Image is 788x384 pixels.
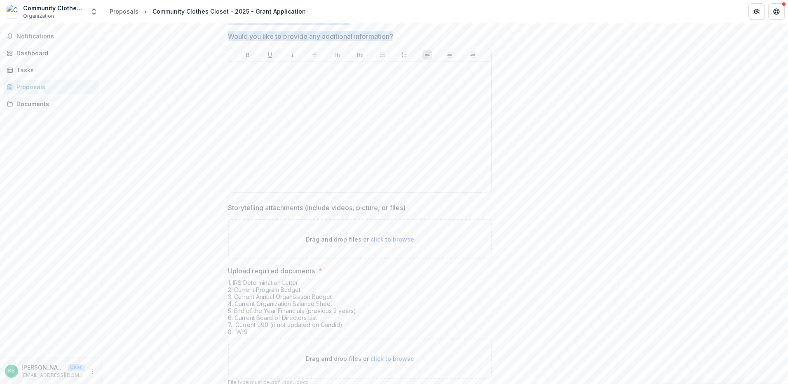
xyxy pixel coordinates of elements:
p: [EMAIL_ADDRESS][DOMAIN_NAME] [21,372,84,379]
div: Tasks [16,66,93,74]
span: click to browse [371,355,414,362]
div: Karissa Buck [8,368,15,374]
button: Heading 1 [333,50,342,60]
p: Would you like to provide any additional information? [228,31,393,41]
button: Align Right [467,50,477,60]
button: Heading 2 [355,50,365,60]
p: Upload required documents [228,266,315,276]
button: Italicize [288,50,298,60]
a: Tasks [3,63,99,77]
button: Partners [748,3,765,20]
div: Documents [16,100,93,108]
p: Drag and drop files or [306,354,414,363]
div: Community Clothes Closet [23,4,85,12]
div: Proposals [110,7,138,16]
p: [PERSON_NAME] [21,363,64,372]
button: Notifications [3,30,99,43]
p: User [68,364,84,371]
button: Open entity switcher [88,3,100,20]
a: Proposals [106,5,142,17]
button: Bold [243,50,253,60]
div: Proposals [16,83,93,91]
div: Dashboard [16,49,93,57]
button: Align Center [445,50,455,60]
div: 1. IRS Determination Letter 2. Current Program Budget 3. Current Annual Organization Budget 4. Cu... [228,279,492,339]
span: Organization [23,12,54,20]
button: Underline [265,50,275,60]
button: More [88,366,98,376]
div: Community Clothes Closet - 2025 - Grant Application [152,7,306,16]
button: Align Left [422,50,432,60]
button: Ordered List [400,50,410,60]
span: click to browse [371,236,414,243]
button: Get Help [768,3,785,20]
button: Bullet List [378,50,387,60]
img: Community Clothes Closet [7,5,20,18]
a: Dashboard [3,46,99,60]
p: Storytelling attachments (include videos, picture, or files) [228,203,406,213]
a: Documents [3,97,99,111]
p: Drag and drop files or [306,235,414,244]
a: Proposals [3,80,99,94]
button: Strike [310,50,320,60]
span: Notifications [16,33,96,40]
nav: breadcrumb [106,5,309,17]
